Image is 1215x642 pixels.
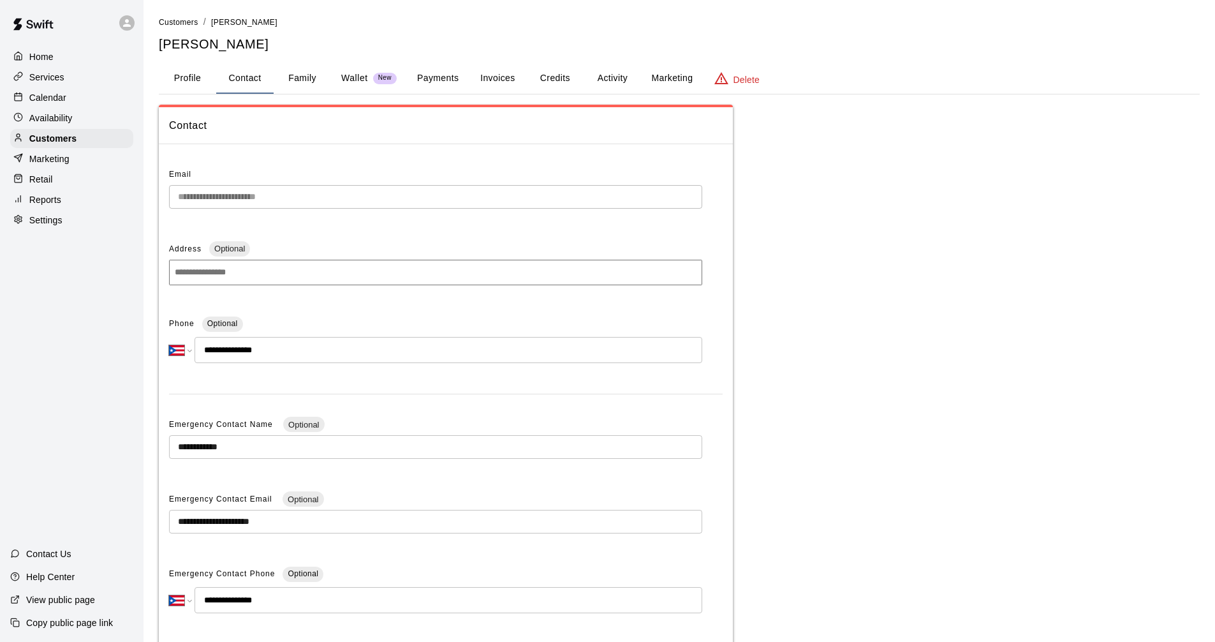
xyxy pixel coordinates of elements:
[207,319,238,328] span: Optional
[641,63,703,94] button: Marketing
[29,91,66,104] p: Calendar
[203,15,206,29] li: /
[159,63,216,94] button: Profile
[159,18,198,27] span: Customers
[341,71,368,85] p: Wallet
[274,63,331,94] button: Family
[10,68,133,87] a: Services
[10,211,133,230] a: Settings
[29,193,61,206] p: Reports
[29,71,64,84] p: Services
[29,132,77,145] p: Customers
[26,616,113,629] p: Copy public page link
[169,495,275,504] span: Emergency Contact Email
[469,63,526,94] button: Invoices
[169,314,195,334] span: Phone
[169,564,275,585] span: Emergency Contact Phone
[10,149,133,168] a: Marketing
[373,74,397,82] span: New
[211,18,277,27] span: [PERSON_NAME]
[169,185,702,209] div: The email of an existing customer can only be changed by the customer themselves at https://book....
[159,36,1200,53] h5: [PERSON_NAME]
[733,73,760,86] p: Delete
[209,244,250,253] span: Optional
[407,63,469,94] button: Payments
[29,50,54,63] p: Home
[10,88,133,107] a: Calendar
[288,569,318,578] span: Optional
[29,153,70,165] p: Marketing
[169,117,723,134] span: Contact
[29,173,53,186] p: Retail
[169,244,202,253] span: Address
[159,63,1200,94] div: basic tabs example
[216,63,274,94] button: Contact
[29,112,73,124] p: Availability
[169,420,276,429] span: Emergency Contact Name
[26,548,71,560] p: Contact Us
[10,190,133,209] a: Reports
[159,15,1200,29] nav: breadcrumb
[10,47,133,66] a: Home
[159,17,198,27] a: Customers
[26,571,75,583] p: Help Center
[526,63,584,94] button: Credits
[169,170,191,179] span: Email
[10,129,133,148] a: Customers
[10,108,133,128] a: Availability
[283,495,323,504] span: Optional
[10,170,133,189] a: Retail
[26,593,95,606] p: View public page
[29,214,63,227] p: Settings
[283,420,324,429] span: Optional
[584,63,641,94] button: Activity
